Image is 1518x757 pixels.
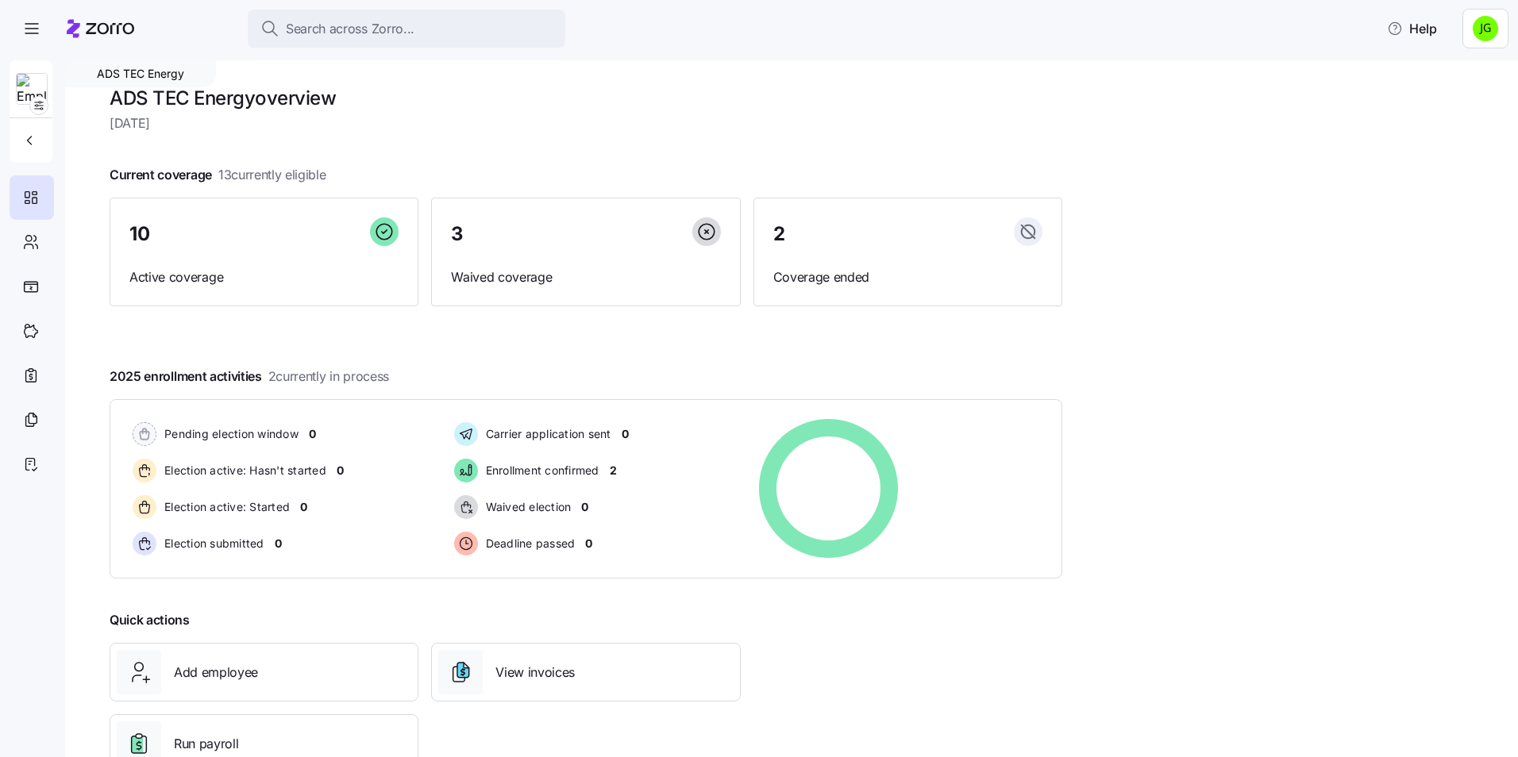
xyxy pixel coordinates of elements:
[65,60,216,87] div: ADS TEC Energy
[17,74,47,106] img: Employer logo
[337,463,344,478] span: 0
[268,367,389,386] span: 2 currently in process
[1473,16,1498,41] img: a4774ed6021b6d0ef619099e609a7ec5
[581,499,588,515] span: 0
[174,734,238,754] span: Run payroll
[174,663,258,682] span: Add employee
[248,10,565,48] button: Search across Zorro...
[451,267,720,287] span: Waived coverage
[481,499,572,515] span: Waived election
[610,463,617,478] span: 2
[160,426,299,442] span: Pending election window
[129,225,149,244] span: 10
[110,165,326,185] span: Current coverage
[160,499,290,515] span: Election active: Started
[309,426,316,442] span: 0
[495,663,575,682] span: View invoices
[110,367,389,386] span: 2025 enrollment activities
[160,463,326,478] span: Election active: Hasn't started
[160,536,264,551] span: Election submitted
[481,463,599,478] span: Enrollment confirmed
[110,610,190,630] span: Quick actions
[110,113,1062,133] span: [DATE]
[275,536,282,551] span: 0
[585,536,592,551] span: 0
[129,267,399,287] span: Active coverage
[451,225,464,244] span: 3
[110,86,1062,110] h1: ADS TEC Energy overview
[286,19,414,39] span: Search across Zorro...
[481,536,576,551] span: Deadline passed
[218,165,326,185] span: 13 currently eligible
[481,426,611,442] span: Carrier application sent
[1374,13,1450,44] button: Help
[622,426,629,442] span: 0
[773,225,785,244] span: 2
[1387,19,1437,38] span: Help
[773,267,1042,287] span: Coverage ended
[300,499,307,515] span: 0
